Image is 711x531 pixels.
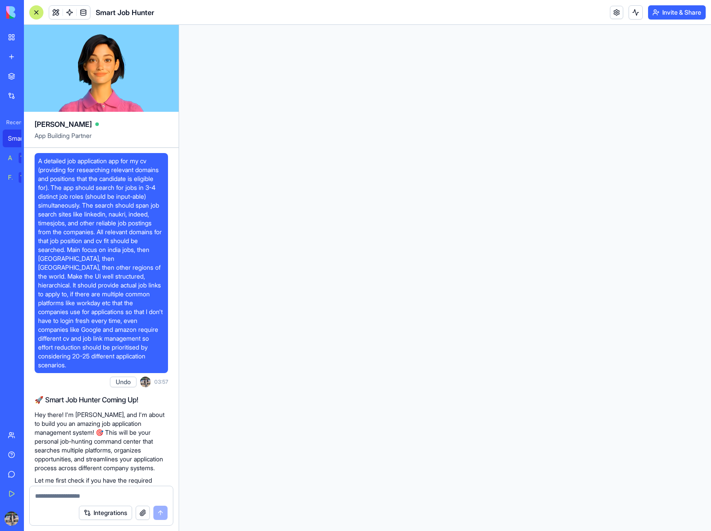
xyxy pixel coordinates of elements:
[3,169,38,186] a: Feedback FormTRY
[35,394,168,405] h2: 🚀 Smart Job Hunter Coming Up!
[3,130,38,147] a: Smart Job Hunter
[154,378,168,385] span: 03:57
[35,131,168,147] span: App Building Partner
[110,377,137,387] button: Undo
[6,6,61,19] img: logo
[3,119,21,126] span: Recent
[35,410,168,472] p: Hey there! I'm [PERSON_NAME], and I'm about to build you an amazing job application management sy...
[19,153,33,163] div: TRY
[8,134,33,143] div: Smart Job Hunter
[79,506,132,520] button: Integrations
[96,7,154,18] span: Smart Job Hunter
[140,377,151,387] img: ACg8ocLO5a4RtpHmyEN68gGa8b-7YAl4cXi1DTdcGo1rvW-qz87HGa764g=s96-c
[35,119,92,130] span: [PERSON_NAME]
[19,172,33,183] div: TRY
[648,5,706,20] button: Invite & Share
[3,149,38,167] a: AI Logo GeneratorTRY
[8,173,12,182] div: Feedback Form
[35,476,168,503] p: Let me first check if you have the required integrations connected to make this magic happen! ✨
[38,157,164,370] span: A detailed job application app for my cv (providing for researching relevant domains and position...
[8,153,12,162] div: AI Logo Generator
[4,511,19,526] img: ACg8ocLO5a4RtpHmyEN68gGa8b-7YAl4cXi1DTdcGo1rvW-qz87HGa764g=s96-c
